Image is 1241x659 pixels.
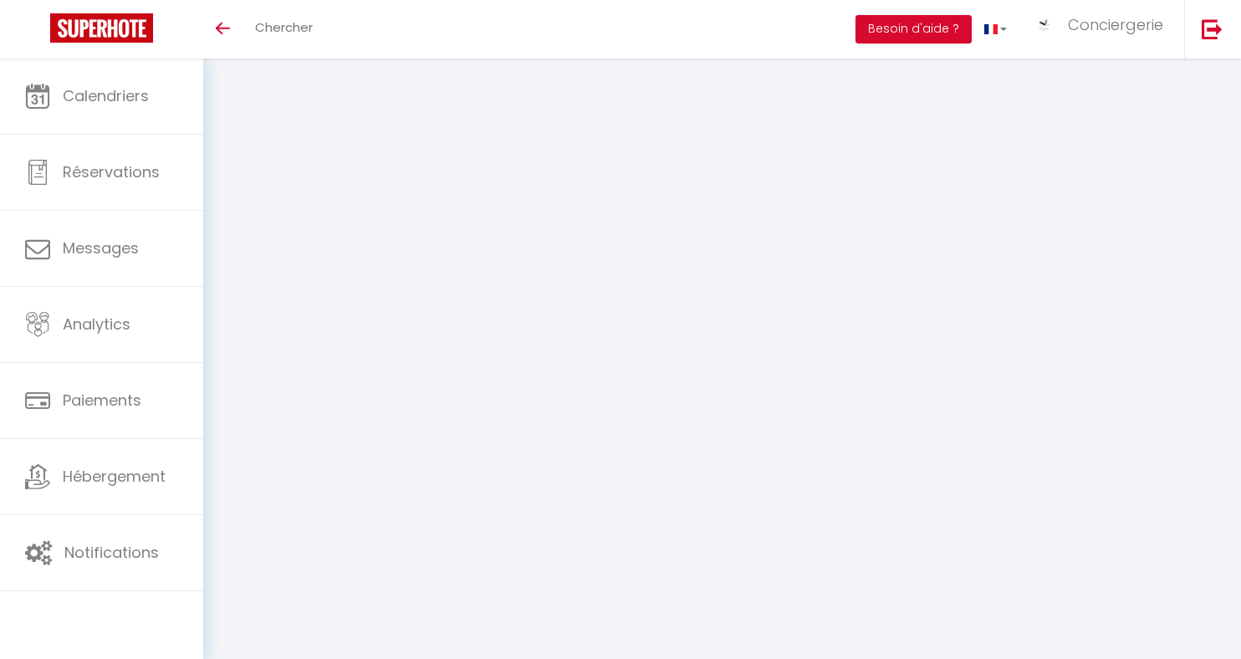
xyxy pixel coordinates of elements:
[63,161,160,182] span: Réservations
[63,466,166,487] span: Hébergement
[63,314,130,335] span: Analytics
[1068,14,1163,35] span: Conciergerie
[50,13,153,43] img: Super Booking
[1202,18,1223,39] img: logout
[63,390,141,411] span: Paiements
[1032,17,1057,34] img: ...
[63,85,149,106] span: Calendriers
[64,542,159,563] span: Notifications
[255,18,313,36] span: Chercher
[63,238,139,258] span: Messages
[855,15,972,43] button: Besoin d'aide ?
